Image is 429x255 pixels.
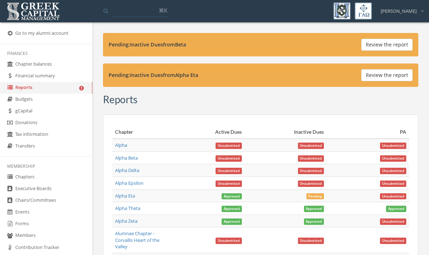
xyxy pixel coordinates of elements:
span: Unsubmitted [298,181,324,187]
a: Unsubmitted [298,142,324,148]
span: Unsubmitted [216,238,242,244]
span: Unsubmitted [380,143,406,149]
span: Unsubmitted [216,181,242,187]
span: Unsubmitted [298,143,324,149]
a: Unsubmitted [380,167,406,173]
a: Approved [222,205,242,211]
span: Unsubmitted [298,155,324,162]
a: Alpha [115,142,127,148]
a: Alpha Theta [115,205,140,211]
span: Unsubmitted [298,168,324,174]
span: Approved [222,193,242,200]
a: Unsubmitted [298,167,324,173]
strong: Pending: Inactive Dues from Alpha Eta [109,72,198,78]
span: Approved [386,206,406,212]
span: Approved [304,206,324,212]
div: Inactive Dues [248,128,324,135]
span: Unsubmitted [380,193,406,200]
span: Approved [222,218,242,225]
span: Unsubmitted [380,238,406,244]
a: Unsubmitted [380,142,406,148]
a: Approved [222,218,242,224]
a: Unsubmitted [380,218,406,224]
a: Unsubmitted [380,155,406,161]
span: Approved [304,218,324,225]
strong: Pending: Inactive Dues from Beta [109,41,186,48]
button: Review the report [361,39,413,51]
a: Unsubmitted [298,155,324,161]
a: Approved [386,205,406,211]
a: Approved [304,205,324,211]
a: Unsubmitted [216,155,242,161]
span: Unsubmitted [380,218,406,225]
span: Unsubmitted [216,168,242,174]
a: Unsubmitted [380,193,406,199]
span: Pending [306,193,324,200]
span: Approved [222,206,242,212]
a: Unsubmitted [298,180,324,186]
a: Pending [306,193,324,199]
button: Review the report [361,69,413,81]
span: Unsubmitted [216,143,242,149]
a: Unsubmitted [380,237,406,243]
a: Unsubmitted [298,237,324,243]
span: Unsubmitted [298,238,324,244]
a: Unsubmitted [380,180,406,186]
a: Alpha Zeta [115,218,137,224]
a: Unsubmitted [216,180,242,186]
span: Unsubmitted [380,181,406,187]
span: ⌘K [159,7,167,14]
a: Approved [304,218,324,224]
h3: Reports [103,94,137,105]
a: Unsubmitted [216,237,242,243]
a: Alpha Eta [115,193,135,199]
span: Unsubmitted [216,155,242,162]
a: Unsubmitted [216,167,242,173]
span: [PERSON_NAME] [381,8,417,15]
a: Unsubmitted [216,142,242,148]
a: Alumnae Chapter - Corvallis Heart of the Valley [115,230,159,250]
a: Alpha Delta [115,167,139,173]
div: Chapter [115,128,159,135]
div: [PERSON_NAME] [376,2,424,15]
a: Alpha Beta [115,155,138,161]
div: PA [330,128,406,135]
a: Approved [222,193,242,199]
a: Alpha Epsilon [115,180,143,186]
div: Active Dues [165,128,242,135]
span: Unsubmitted [380,168,406,174]
span: Unsubmitted [380,155,406,162]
